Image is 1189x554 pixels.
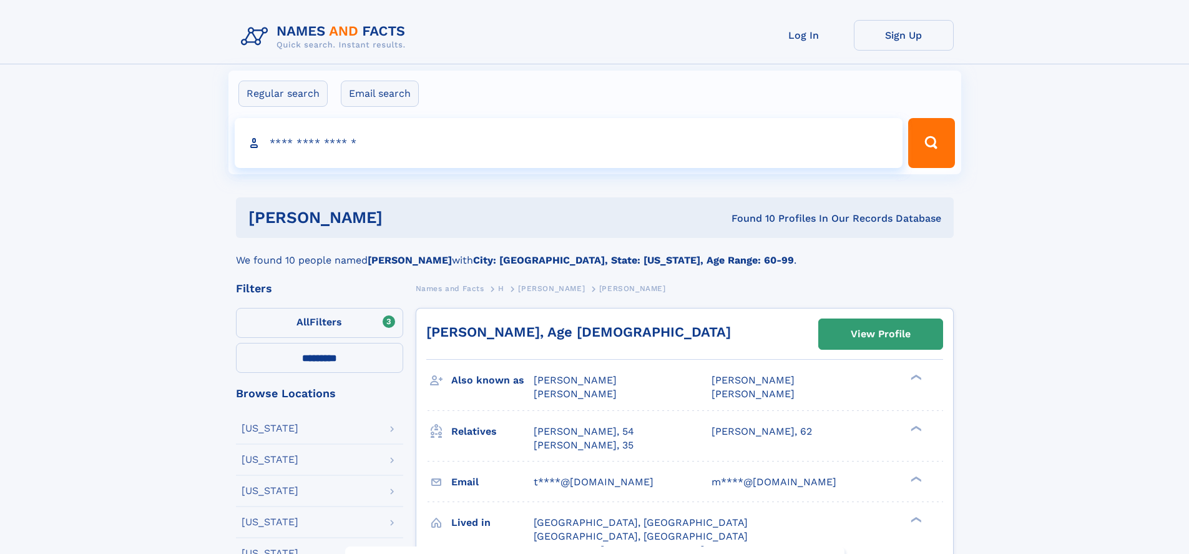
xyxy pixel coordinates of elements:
span: [PERSON_NAME] [534,388,617,400]
div: ❯ [908,424,922,432]
label: Filters [236,308,403,338]
div: Filters [236,283,403,294]
a: [PERSON_NAME] [518,280,585,296]
span: H [498,284,504,293]
button: Search Button [908,118,954,168]
div: View Profile [851,320,911,349]
b: [PERSON_NAME] [368,254,452,266]
label: Regular search [238,81,328,107]
div: Browse Locations [236,388,403,399]
span: [PERSON_NAME] [534,374,617,386]
span: All [296,316,310,328]
h3: Email [451,472,534,493]
h3: Relatives [451,421,534,442]
div: ❯ [908,515,922,523]
a: Sign Up [854,20,954,51]
span: [PERSON_NAME] [518,284,585,293]
span: [PERSON_NAME] [712,388,795,400]
div: Found 10 Profiles In Our Records Database [557,212,941,225]
a: Log In [754,20,854,51]
a: Names and Facts [416,280,484,296]
a: [PERSON_NAME], Age [DEMOGRAPHIC_DATA] [426,324,731,340]
div: [US_STATE] [242,486,298,496]
a: [PERSON_NAME], 35 [534,438,634,452]
span: [PERSON_NAME] [712,374,795,386]
div: [US_STATE] [242,455,298,465]
a: View Profile [819,319,942,349]
span: [GEOGRAPHIC_DATA], [GEOGRAPHIC_DATA] [534,517,748,528]
h1: [PERSON_NAME] [248,210,557,225]
a: H [498,280,504,296]
label: Email search [341,81,419,107]
span: [GEOGRAPHIC_DATA], [GEOGRAPHIC_DATA] [534,530,748,542]
div: We found 10 people named with . [236,238,954,268]
div: ❯ [908,373,922,382]
input: search input [235,118,903,168]
span: [PERSON_NAME] [599,284,666,293]
a: [PERSON_NAME], 54 [534,425,634,438]
div: [US_STATE] [242,517,298,527]
a: [PERSON_NAME], 62 [712,425,812,438]
div: [US_STATE] [242,423,298,433]
div: ❯ [908,475,922,483]
b: City: [GEOGRAPHIC_DATA], State: [US_STATE], Age Range: 60-99 [473,254,794,266]
h3: Lived in [451,512,534,533]
h3: Also known as [451,370,534,391]
img: Logo Names and Facts [236,20,416,54]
